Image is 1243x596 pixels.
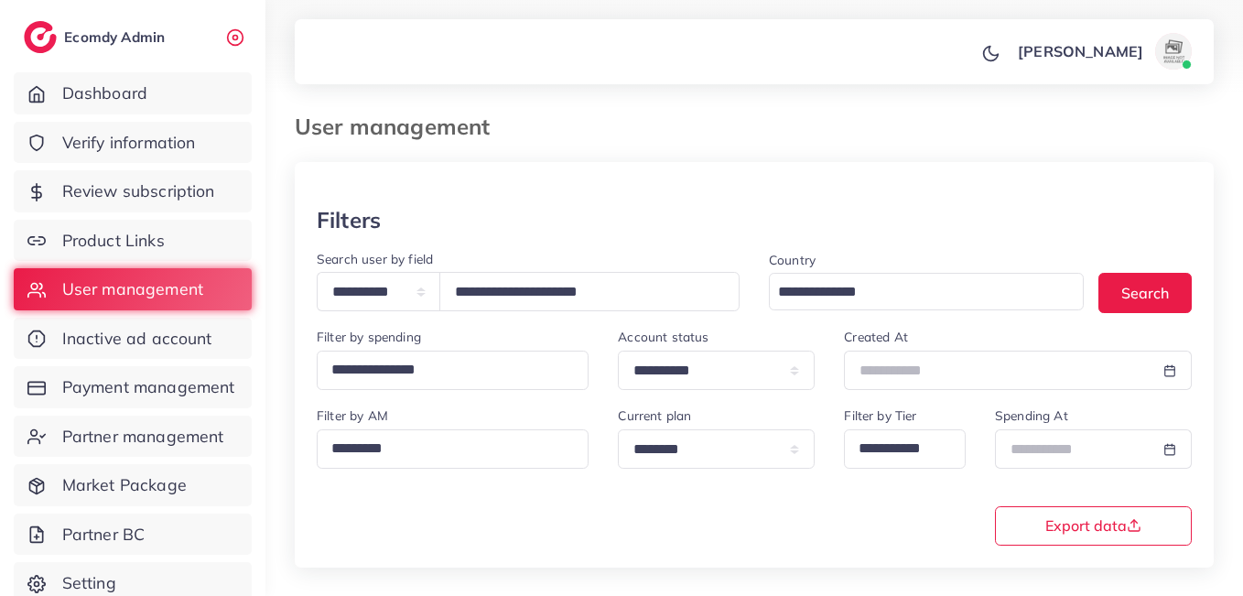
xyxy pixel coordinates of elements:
[62,327,212,351] span: Inactive ad account
[1098,273,1192,312] button: Search
[14,416,252,458] a: Partner management
[24,21,57,53] img: logo
[995,406,1068,425] label: Spending At
[14,72,252,114] a: Dashboard
[14,170,252,212] a: Review subscription
[769,251,816,269] label: Country
[317,207,381,233] h3: Filters
[995,506,1192,546] button: Export data
[618,406,691,425] label: Current plan
[62,425,224,449] span: Partner management
[325,354,565,385] input: Search for option
[1018,40,1143,62] p: [PERSON_NAME]
[14,220,252,262] a: Product Links
[317,406,388,425] label: Filter by AM
[14,366,252,408] a: Payment management
[62,375,235,399] span: Payment management
[769,273,1084,310] div: Search for option
[317,429,589,469] div: Search for option
[1045,518,1141,533] span: Export data
[618,328,708,346] label: Account status
[295,114,504,140] h3: User management
[844,328,908,346] label: Created At
[14,268,252,310] a: User management
[62,571,116,595] span: Setting
[64,28,169,46] h2: Ecomdy Admin
[317,351,589,390] div: Search for option
[317,250,433,268] label: Search user by field
[317,328,421,346] label: Filter by spending
[14,318,252,360] a: Inactive ad account
[772,278,1060,307] input: Search for option
[14,514,252,556] a: Partner BC
[844,429,966,469] div: Search for option
[62,277,203,301] span: User management
[14,464,252,506] a: Market Package
[62,179,215,203] span: Review subscription
[62,523,146,547] span: Partner BC
[844,406,916,425] label: Filter by Tier
[62,473,187,497] span: Market Package
[14,122,252,164] a: Verify information
[62,229,165,253] span: Product Links
[1008,33,1199,70] a: [PERSON_NAME]avatar
[852,433,942,464] input: Search for option
[62,131,196,155] span: Verify information
[24,21,169,53] a: logoEcomdy Admin
[1155,33,1192,70] img: avatar
[62,81,147,105] span: Dashboard
[325,433,565,464] input: Search for option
